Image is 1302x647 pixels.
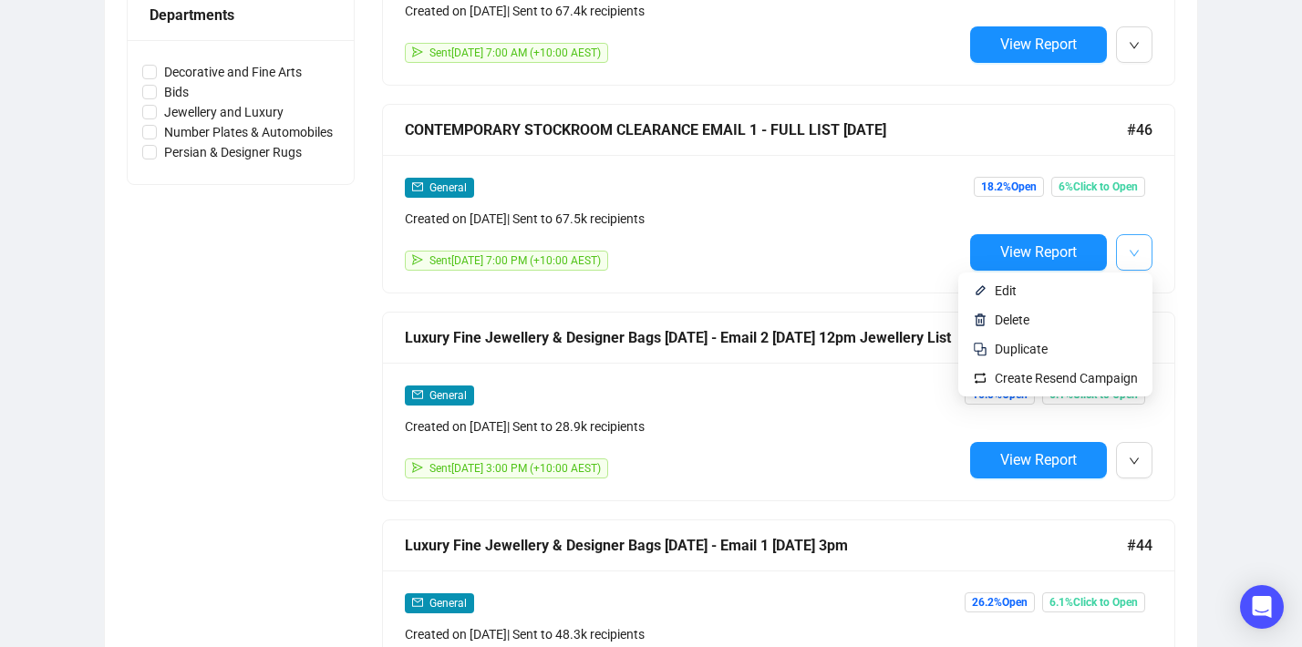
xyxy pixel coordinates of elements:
[150,4,332,26] div: Departments
[412,389,423,400] span: mail
[973,371,987,385] img: retweet.svg
[995,342,1048,356] span: Duplicate
[974,177,1044,197] span: 18.2% Open
[405,209,963,229] div: Created on [DATE] | Sent to 67.5k recipients
[1000,451,1077,468] span: View Report
[429,597,467,610] span: General
[405,1,963,21] div: Created on [DATE] | Sent to 67.4k recipients
[157,102,291,122] span: Jewellery and Luxury
[412,46,423,57] span: send
[995,371,1138,385] span: Create Resend Campaign
[412,181,423,192] span: mail
[965,592,1035,612] span: 26.2% Open
[1000,243,1077,261] span: View Report
[995,283,1017,298] span: Edit
[405,534,1127,557] div: Luxury Fine Jewellery & Designer Bags [DATE] - Email 1 [DATE] 3pm
[1000,36,1077,53] span: View Report
[1129,456,1140,467] span: down
[429,462,601,475] span: Sent [DATE] 3:00 PM (+10:00 AEST)
[429,254,601,267] span: Sent [DATE] 7:00 PM (+10:00 AEST)
[412,597,423,608] span: mail
[405,326,1127,349] div: Luxury Fine Jewellery & Designer Bags [DATE] - Email 2 [DATE] 12pm Jewellery List
[412,462,423,473] span: send
[973,313,987,327] img: svg+xml;base64,PHN2ZyB4bWxucz0iaHR0cDovL3d3dy53My5vcmcvMjAwMC9zdmciIHhtbG5zOnhsaW5rPSJodHRwOi8vd3...
[157,142,309,162] span: Persian & Designer Rugs
[1042,592,1145,612] span: 6.1% Click to Open
[429,181,467,194] span: General
[405,416,963,436] div: Created on [DATE] | Sent to 28.9k recipients
[973,342,987,356] img: svg+xml;base64,PHN2ZyB4bWxucz0iaHR0cDovL3d3dy53My5vcmcvMjAwMC9zdmciIHdpZHRoPSIyNCIgaGVpZ2h0PSIyNC...
[157,62,309,82] span: Decorative and Fine Arts
[1129,40,1140,51] span: down
[1240,585,1284,629] div: Open Intercom Messenger
[429,389,467,402] span: General
[973,283,987,298] img: svg+xml;base64,PHN2ZyB4bWxucz0iaHR0cDovL3d3dy53My5vcmcvMjAwMC9zdmciIHhtbG5zOnhsaW5rPSJodHRwOi8vd3...
[970,442,1107,478] button: View Report
[405,624,963,644] div: Created on [DATE] | Sent to 48.3k recipients
[1127,534,1152,557] span: #44
[429,46,601,59] span: Sent [DATE] 7:00 AM (+10:00 AEST)
[412,254,423,265] span: send
[405,118,1127,141] div: CONTEMPORARY STOCKROOM CLEARANCE EMAIL 1 - FULL LIST [DATE]
[995,313,1029,327] span: Delete
[1129,248,1140,259] span: down
[970,26,1107,63] button: View Report
[970,234,1107,271] button: View Report
[1127,118,1152,141] span: #46
[157,122,340,142] span: Number Plates & Automobiles
[157,82,196,102] span: Bids
[382,312,1175,501] a: Luxury Fine Jewellery & Designer Bags [DATE] - Email 2 [DATE] 12pm Jewellery List#45mailGeneralCr...
[1051,177,1145,197] span: 6% Click to Open
[382,104,1175,293] a: CONTEMPORARY STOCKROOM CLEARANCE EMAIL 1 - FULL LIST [DATE]#46mailGeneralCreated on [DATE]| Sent ...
